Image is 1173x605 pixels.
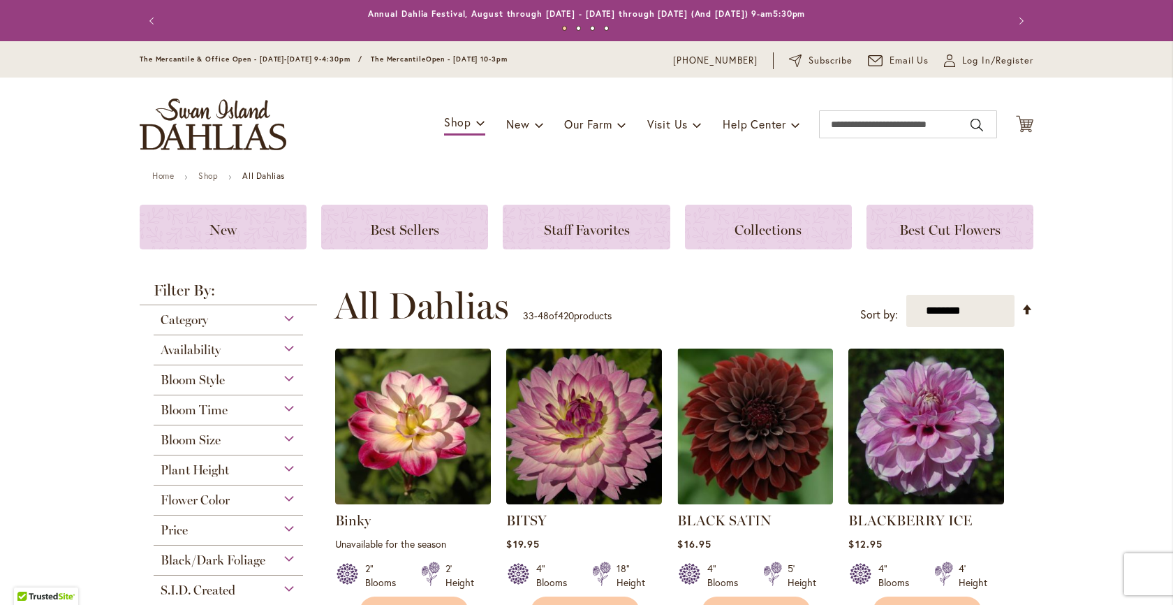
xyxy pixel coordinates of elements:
[161,402,228,418] span: Bloom Time
[506,537,539,551] span: $19.95
[677,349,833,504] img: BLACK SATIN
[161,432,221,448] span: Bloom Size
[860,302,898,328] label: Sort by:
[444,115,471,129] span: Shop
[617,562,645,590] div: 18" Height
[335,512,371,529] a: Binky
[735,221,802,238] span: Collections
[365,562,404,590] div: 2" Blooms
[321,205,488,249] a: Best Sellers
[506,512,547,529] a: BITSY
[335,494,491,507] a: Binky
[161,553,265,568] span: Black/Dark Foliage
[536,562,575,590] div: 4" Blooms
[604,26,609,31] button: 4 of 4
[788,562,816,590] div: 5' Height
[140,54,426,64] span: The Mercantile & Office Open - [DATE]-[DATE] 9-4:30pm / The Mercantile
[576,26,581,31] button: 2 of 4
[848,349,1004,504] img: BLACKBERRY ICE
[506,349,662,504] img: BITSY
[868,54,929,68] a: Email Us
[959,562,987,590] div: 4' Height
[848,512,972,529] a: BLACKBERRY ICE
[161,312,208,328] span: Category
[503,205,670,249] a: Staff Favorites
[647,117,688,131] span: Visit Us
[677,537,711,551] span: $16.95
[809,54,853,68] span: Subscribe
[140,205,307,249] a: New
[140,99,286,150] a: store logo
[707,562,746,590] div: 4" Blooms
[944,54,1033,68] a: Log In/Register
[161,523,188,538] span: Price
[368,8,806,19] a: Annual Dahlia Festival, August through [DATE] - [DATE] through [DATE] (And [DATE]) 9-am5:30pm
[506,494,662,507] a: BITSY
[523,305,612,327] p: - of products
[848,494,1004,507] a: BLACKBERRY ICE
[866,205,1033,249] a: Best Cut Flowers
[562,26,567,31] button: 1 of 4
[899,221,1001,238] span: Best Cut Flowers
[848,537,882,551] span: $12.95
[962,54,1033,68] span: Log In/Register
[538,309,549,322] span: 48
[209,221,237,238] span: New
[152,170,174,181] a: Home
[426,54,508,64] span: Open - [DATE] 10-3pm
[590,26,595,31] button: 3 of 4
[723,117,786,131] span: Help Center
[140,7,168,35] button: Previous
[506,117,529,131] span: New
[161,583,235,598] span: S.I.D. Created
[335,537,491,551] p: Unavailable for the season
[335,349,491,504] img: Binky
[198,170,218,181] a: Shop
[685,205,852,249] a: Collections
[445,562,474,590] div: 2' Height
[673,54,758,68] a: [PHONE_NUMBER]
[161,462,229,478] span: Plant Height
[370,221,439,238] span: Best Sellers
[523,309,534,322] span: 33
[161,493,230,508] span: Flower Color
[677,512,772,529] a: BLACK SATIN
[334,285,509,327] span: All Dahlias
[544,221,630,238] span: Staff Favorites
[677,494,833,507] a: BLACK SATIN
[564,117,612,131] span: Our Farm
[558,309,574,322] span: 420
[10,555,50,595] iframe: Launch Accessibility Center
[140,283,317,305] strong: Filter By:
[789,54,853,68] a: Subscribe
[878,562,917,590] div: 4" Blooms
[890,54,929,68] span: Email Us
[161,342,221,358] span: Availability
[161,372,225,388] span: Bloom Style
[242,170,285,181] strong: All Dahlias
[1005,7,1033,35] button: Next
